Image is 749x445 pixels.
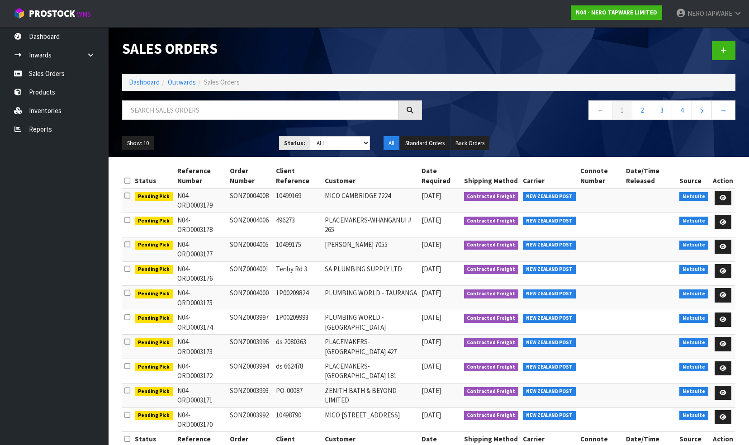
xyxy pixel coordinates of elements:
[168,78,196,86] a: Outwards
[464,387,519,396] span: Contracted Freight
[523,241,576,250] span: NEW ZEALAND POST
[322,407,420,432] td: MICO [STREET_ADDRESS]
[29,8,75,19] span: ProStock
[521,164,578,188] th: Carrier
[135,314,173,323] span: Pending Pick
[322,188,420,213] td: MICO CAMBRIDGE 7224
[175,359,228,383] td: N04-ORD0003172
[523,265,576,274] span: NEW ZEALAND POST
[578,164,624,188] th: Connote Number
[679,289,708,298] span: Netsuite
[122,100,398,120] input: Search sales orders
[687,9,732,18] span: NEROTAPWARE
[122,41,422,57] h1: Sales Orders
[422,313,441,322] span: [DATE]
[322,310,420,335] td: PLUMBING WORLD - [GEOGRAPHIC_DATA]
[422,337,441,346] span: [DATE]
[464,289,519,298] span: Contracted Freight
[322,383,420,407] td: ZENITH BATH & BEYOND LIMITED
[692,100,712,120] a: 5
[422,289,441,297] span: [DATE]
[322,164,420,188] th: Customer
[679,192,708,201] span: Netsuite
[422,362,441,370] span: [DATE]
[711,100,735,120] a: →
[588,100,612,120] a: ←
[175,261,228,286] td: N04-ORD0003176
[175,407,228,432] td: N04-ORD0003170
[679,241,708,250] span: Netsuite
[274,310,322,335] td: 1P00209993
[419,164,461,188] th: Date Required
[464,338,519,347] span: Contracted Freight
[422,265,441,273] span: [DATE]
[133,164,175,188] th: Status
[679,314,708,323] span: Netsuite
[632,100,652,120] a: 2
[228,310,274,335] td: SONZ0003997
[523,289,576,298] span: NEW ZEALAND POST
[175,286,228,310] td: N04-ORD0003175
[464,363,519,372] span: Contracted Freight
[135,217,173,226] span: Pending Pick
[129,78,160,86] a: Dashboard
[322,359,420,383] td: PLACEMAKERS-[GEOGRAPHIC_DATA] 181
[422,240,441,249] span: [DATE]
[135,411,173,420] span: Pending Pick
[677,164,711,188] th: Source
[679,338,708,347] span: Netsuite
[679,387,708,396] span: Netsuite
[464,411,519,420] span: Contracted Freight
[228,359,274,383] td: SONZ0003994
[400,136,450,151] button: Standard Orders
[135,338,173,347] span: Pending Pick
[228,213,274,237] td: SONZ0004006
[711,164,735,188] th: Action
[679,265,708,274] span: Netsuite
[274,383,322,407] td: PO-00087
[436,100,735,123] nav: Page navigation
[175,188,228,213] td: N04-ORD0003179
[228,237,274,261] td: SONZ0004005
[652,100,672,120] a: 3
[175,213,228,237] td: N04-ORD0003178
[274,335,322,359] td: ds 2080363
[422,216,441,224] span: [DATE]
[523,387,576,396] span: NEW ZEALAND POST
[462,164,521,188] th: Shipping Method
[274,188,322,213] td: 10499169
[175,310,228,335] td: N04-ORD0003174
[322,261,420,286] td: SA PLUMBING SUPPLY LTD
[135,241,173,250] span: Pending Pick
[422,191,441,200] span: [DATE]
[672,100,692,120] a: 4
[422,411,441,419] span: [DATE]
[175,335,228,359] td: N04-ORD0003173
[322,335,420,359] td: PLACEMAKERS-[GEOGRAPHIC_DATA] 427
[274,286,322,310] td: 1P00209824
[228,383,274,407] td: SONZ0003993
[274,407,322,432] td: 10498790
[175,383,228,407] td: N04-ORD0003171
[679,217,708,226] span: Netsuite
[464,314,519,323] span: Contracted Freight
[135,363,173,372] span: Pending Pick
[175,237,228,261] td: N04-ORD0003177
[175,164,228,188] th: Reference Number
[523,363,576,372] span: NEW ZEALAND POST
[464,241,519,250] span: Contracted Freight
[274,237,322,261] td: 10499175
[679,411,708,420] span: Netsuite
[523,338,576,347] span: NEW ZEALAND POST
[523,217,576,226] span: NEW ZEALAND POST
[135,289,173,298] span: Pending Pick
[228,407,274,432] td: SONZ0003992
[422,386,441,395] span: [DATE]
[284,139,305,147] strong: Status:
[624,164,678,188] th: Date/Time Released
[384,136,399,151] button: All
[274,164,322,188] th: Client Reference
[274,213,322,237] td: 496273
[228,261,274,286] td: SONZ0004001
[135,387,173,396] span: Pending Pick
